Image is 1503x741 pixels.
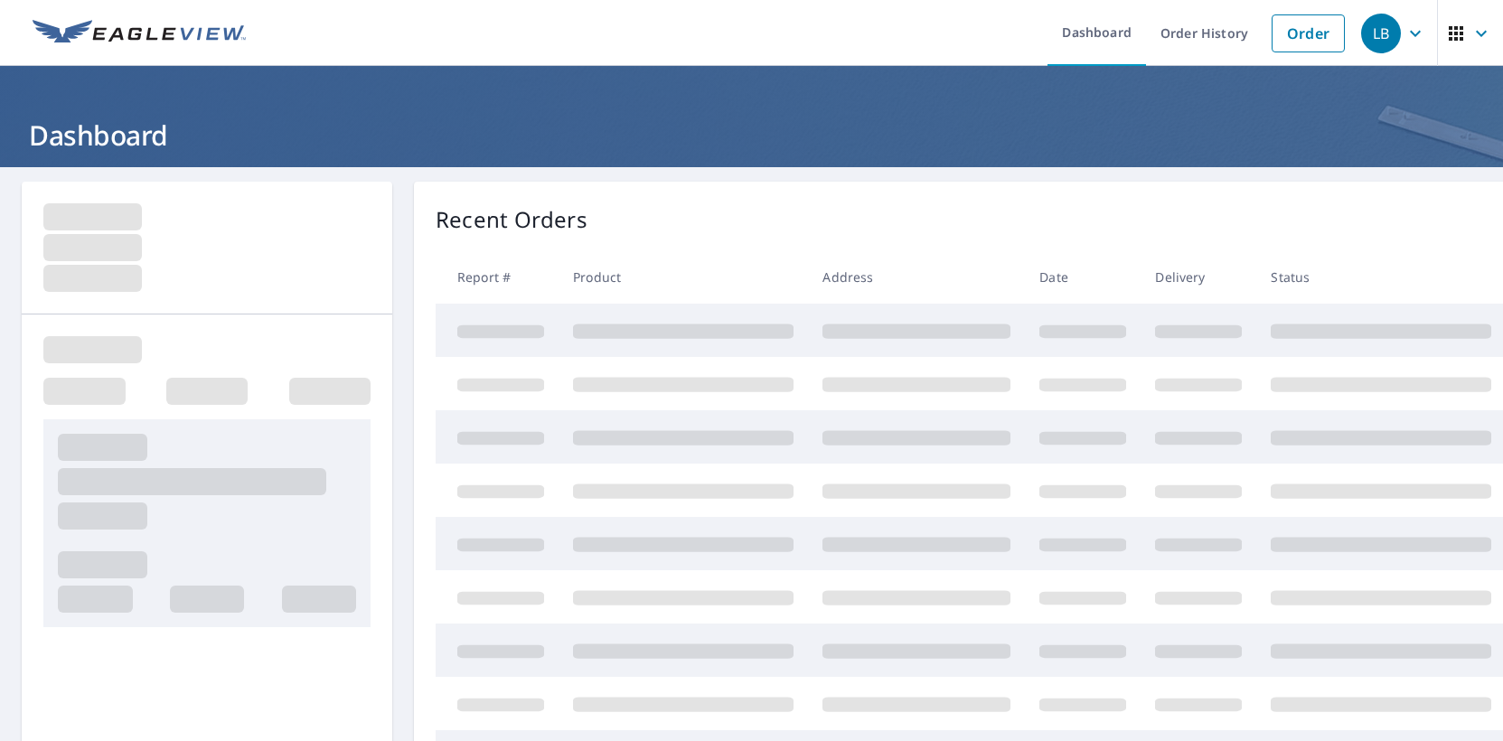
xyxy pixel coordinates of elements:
a: Order [1272,14,1345,52]
th: Report # [436,250,559,304]
th: Date [1025,250,1141,304]
th: Delivery [1141,250,1256,304]
h1: Dashboard [22,117,1481,154]
th: Address [808,250,1025,304]
img: EV Logo [33,20,246,47]
th: Product [559,250,808,304]
p: Recent Orders [436,203,587,236]
div: LB [1361,14,1401,53]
